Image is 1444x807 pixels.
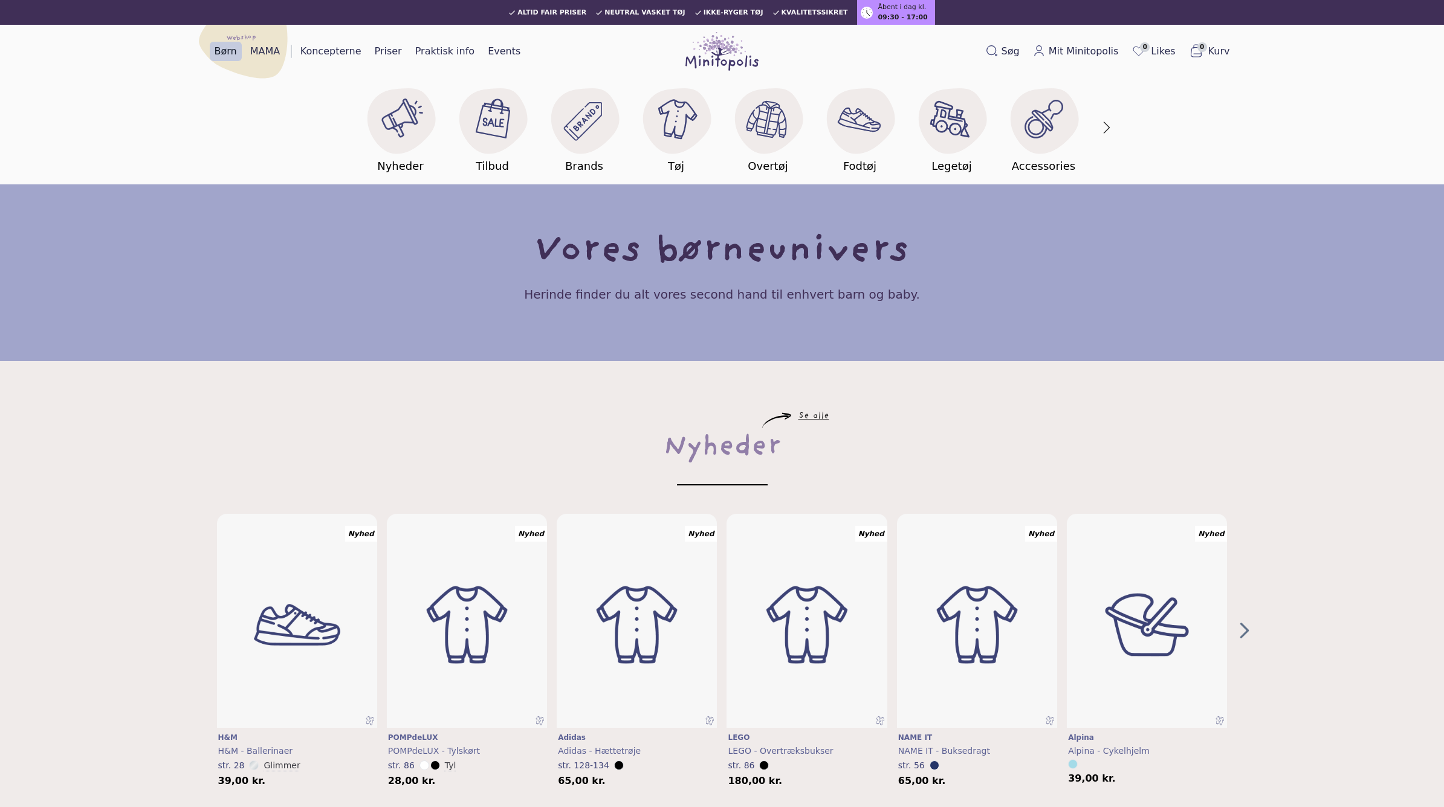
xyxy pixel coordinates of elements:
span: str. 28 [218,760,245,770]
img: Udstyr til børn [1067,514,1227,736]
div: Nyhed [1025,526,1057,542]
a: Tilbud [447,80,539,175]
a: Mit Minitopolis [1028,42,1124,61]
span: 65,00 kr. [898,776,946,786]
a: NAME IT [898,733,1056,742]
span: Søg [1002,44,1020,59]
h5: Legetøj [931,158,971,175]
a: minitopolis-no-image-shoes-placeholderminitopolis-no-image-shoes-placeholderNyhed [217,514,377,728]
a: NAME IT - Buksedragt [898,745,1056,757]
span: Adidas - Hættetrøje [558,746,641,756]
h5: Tøj [668,158,684,175]
img: minitopolis-no-image-shoes-placeholder [217,514,377,736]
span: Mit Minitopolis [1049,44,1119,59]
div: Nyhed [345,526,377,542]
a: Tøj [630,80,722,175]
span: 0 [1140,42,1150,52]
a: H&M [218,733,376,742]
span: 65,00 kr. [558,776,606,786]
a: Se alle [798,413,829,420]
a: Udstyr til børnUdstyr til børnNyhed [1067,514,1227,728]
span: LEGO [728,733,750,742]
h5: Tilbud [476,158,509,175]
div: 3 [722,514,892,786]
div: 5 [1062,514,1232,786]
h5: Brands [565,158,603,175]
h1: Vores børneunivers [534,233,909,271]
h5: Overtøj [748,158,788,175]
div: 1 [382,514,552,786]
a: H&M - Ballerinaer [218,745,376,757]
span: POMPdeLUX - Tylskørt [388,746,480,756]
a: BørnetøjBørnetøjNyhed [727,514,887,728]
button: 0Kurv [1184,41,1235,62]
a: BørnetøjBørnetøjNyhed [557,514,717,728]
a: Nyheder [355,80,447,175]
div: Nyhed [855,526,887,542]
a: LEGO - Overtræksbukser [728,745,886,757]
span: str. 128-134 [558,760,609,770]
a: POMPdeLUX - Tylskørt [388,745,546,757]
span: Neutral vasket tøj [604,9,685,16]
a: Alpina - Cykelhjelm [1068,745,1226,757]
img: Børnetøj [727,514,887,736]
span: Kurv [1208,44,1230,59]
span: LEGO - Overtræksbukser [728,746,833,756]
img: Børnetøj [557,514,717,736]
a: BørnetøjBørnetøjNyhed [897,514,1057,728]
a: MAMA [245,42,285,61]
a: Adidas - Hættetrøje [558,745,716,757]
span: Adidas [558,733,586,742]
a: Overtøj [722,80,814,175]
span: str. 86 [728,760,754,770]
span: Alpina - Cykelhjelm [1068,746,1150,756]
span: 39,00 kr. [218,776,266,786]
div: 2 [552,514,722,786]
a: POMPdeLUX [388,733,546,742]
a: Børn [210,42,242,61]
h4: Herinde finder du alt vores second hand til enhvert barn og baby. [524,286,920,303]
button: Glimmer [264,759,300,771]
button: Tyl [445,759,456,771]
div: 4 [892,514,1062,786]
button: Søg [981,42,1025,61]
span: Ikke-ryger tøj [704,9,763,16]
a: Koncepterne [296,42,366,61]
a: Events [483,42,525,61]
span: 180,00 kr. [728,776,782,786]
a: LEGO [728,733,886,742]
a: 0Likes [1127,41,1180,62]
span: Alpina [1068,733,1094,742]
span: NAME IT - Buksedragt [898,746,990,756]
a: Praktisk info [410,42,479,61]
a: Fodtøj [814,80,906,175]
span: 0 [1197,42,1207,52]
span: Kvalitetssikret [782,9,848,16]
img: Børnetøj [387,514,547,736]
img: Børnetøj [897,514,1057,736]
a: Brands [539,80,630,175]
h5: Fodtøj [843,158,876,175]
div: Nyheder [664,429,781,467]
span: Altid fair priser [517,9,586,16]
a: BørnetøjBørnetøjNyhed [387,514,547,728]
a: Legetøj [906,80,998,175]
span: POMPdeLUX [388,733,438,742]
span: Likes [1151,44,1175,59]
a: Alpina [1068,733,1226,742]
img: Minitopolis logo [685,32,759,71]
a: Accessories [998,80,1090,175]
h5: Accessories [1012,158,1076,175]
button: Next Page [1235,621,1254,640]
span: str. 86 [388,760,415,770]
span: str. 56 [898,760,925,770]
span: H&M - Ballerinaer [218,746,293,756]
div: 0 [212,514,382,786]
span: Åbent i dag kl. [878,2,926,13]
span: 39,00 kr. [1068,774,1116,783]
span: 28,00 kr. [388,776,436,786]
a: Priser [370,42,407,61]
a: Adidas [558,733,716,742]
